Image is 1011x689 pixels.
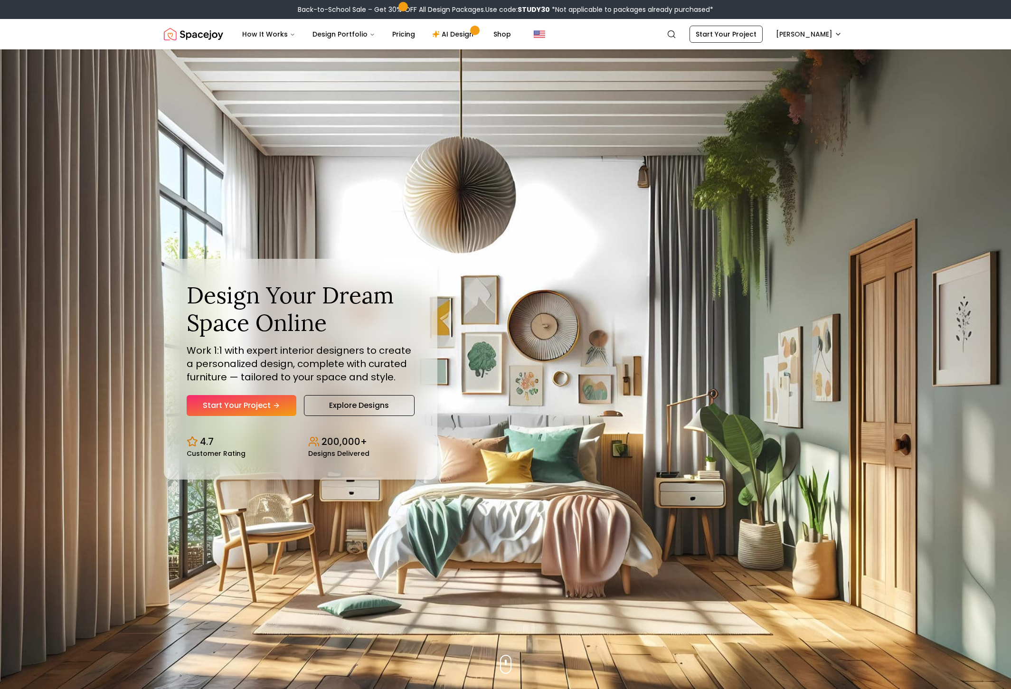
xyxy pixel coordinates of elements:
[690,26,763,43] a: Start Your Project
[164,19,848,49] nav: Global
[308,450,369,457] small: Designs Delivered
[534,28,545,40] img: United States
[187,282,415,336] h1: Design Your Dream Space Online
[425,25,484,44] a: AI Design
[235,25,303,44] button: How It Works
[187,427,415,457] div: Design stats
[485,5,550,14] span: Use code:
[304,395,415,416] a: Explore Designs
[550,5,713,14] span: *Not applicable to packages already purchased*
[518,5,550,14] b: STUDY30
[305,25,383,44] button: Design Portfolio
[187,450,246,457] small: Customer Rating
[200,435,214,448] p: 4.7
[770,26,848,43] button: [PERSON_NAME]
[187,395,296,416] a: Start Your Project
[187,344,415,384] p: Work 1:1 with expert interior designers to create a personalized design, complete with curated fu...
[486,25,519,44] a: Shop
[385,25,423,44] a: Pricing
[298,5,713,14] div: Back-to-School Sale – Get 30% OFF All Design Packages.
[164,25,223,44] img: Spacejoy Logo
[235,25,519,44] nav: Main
[164,25,223,44] a: Spacejoy
[321,435,367,448] p: 200,000+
